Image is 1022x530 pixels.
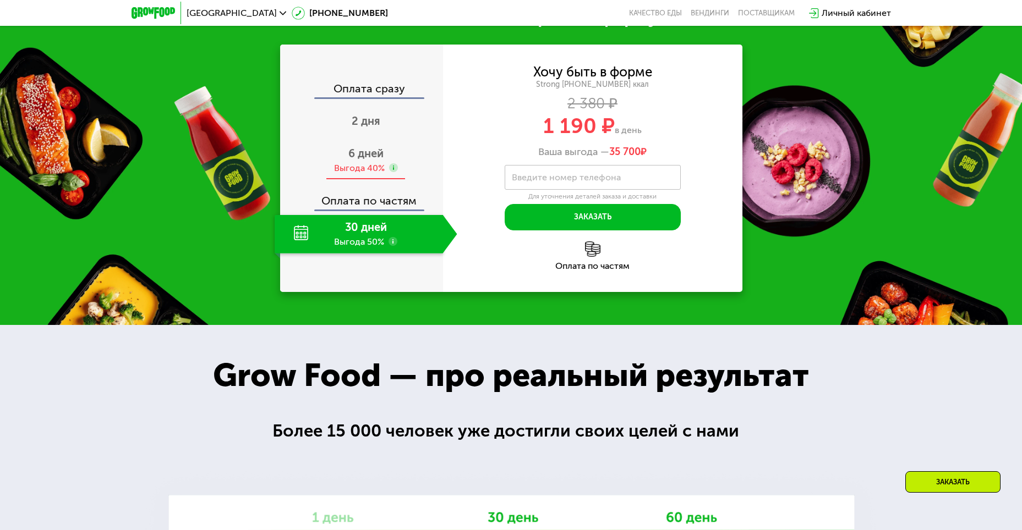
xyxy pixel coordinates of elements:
div: Ваша выгода — [443,146,742,158]
div: 2 380 ₽ [443,98,742,110]
a: Вендинги [691,9,729,18]
div: Оплата по частям [443,262,742,270]
img: l6xcnZfty9opOoJh.png [585,241,600,257]
span: в день [615,125,642,135]
button: Заказать [505,204,681,230]
div: Для уточнения деталей заказа и доставки [505,192,681,201]
div: поставщикам [738,9,795,18]
div: Strong [PHONE_NUMBER] ккал [443,80,742,90]
span: ₽ [609,146,647,158]
div: Grow Food — про реальный результат [189,351,833,400]
a: Качество еды [629,9,682,18]
label: Введите номер телефона [512,174,621,180]
div: Заказать [905,471,1001,493]
span: 35 700 [609,146,641,158]
span: [GEOGRAPHIC_DATA] [187,9,277,18]
div: Личный кабинет [822,7,891,20]
div: Оплата сразу [281,83,443,97]
div: Оплата по частям [281,184,443,209]
div: Хочу быть в форме [533,66,652,78]
div: Более 15 000 человек уже достигли своих целей с нами [272,418,750,444]
div: Выгода 40% [334,162,385,174]
span: 6 дней [348,147,384,160]
span: 1 190 ₽ [543,113,615,139]
a: [PHONE_NUMBER] [292,7,388,20]
span: 2 дня [352,114,380,128]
